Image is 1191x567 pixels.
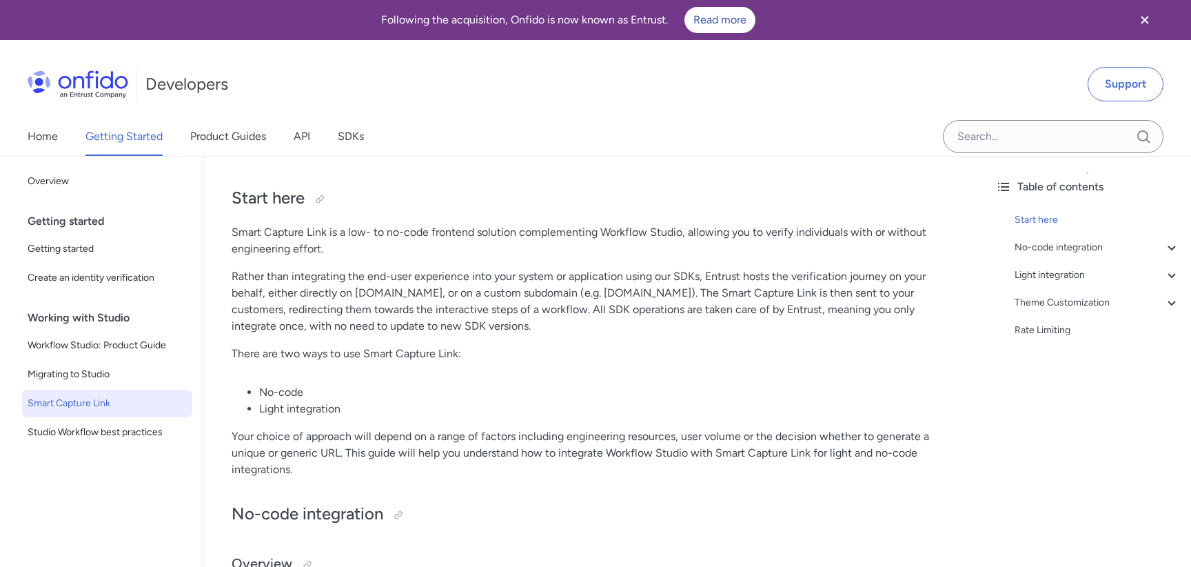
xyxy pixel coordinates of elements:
a: Support [1088,67,1163,101]
a: Overview [22,168,192,195]
a: Product Guides [190,117,266,156]
p: There are two ways to use Smart Capture Link: [232,346,957,362]
div: Table of contents [995,179,1180,195]
img: Onfido Logo [28,70,128,98]
li: Light integration [259,401,957,417]
a: Home [28,117,58,156]
div: Working with Studio [28,304,198,332]
a: Theme Customization [1015,295,1180,311]
span: Create an identity verification [28,270,187,286]
h2: No-code integration [232,503,957,526]
a: Smart Capture Link [22,390,192,417]
a: Light integration [1015,267,1180,283]
span: Smart Capture Link [28,395,187,412]
a: Studio Workflow best practices [22,419,192,446]
a: Workflow Studio: Product Guide [22,332,192,359]
a: Start here [1015,212,1180,228]
div: Following the acquisition, Onfido is now known as Entrust. [17,7,1119,33]
h1: Developers [145,73,228,95]
li: No-code [259,384,957,401]
span: Overview [28,173,187,190]
a: Getting started [22,235,192,263]
a: Getting Started [85,117,163,156]
span: Workflow Studio: Product Guide [28,337,187,354]
span: Migrating to Studio [28,366,187,383]
p: Rather than integrating the end-user experience into your system or application using our SDKs, E... [232,268,957,335]
a: Rate Limiting [1015,322,1180,339]
a: API [294,117,310,156]
span: Studio Workflow best practices [28,424,187,441]
h2: Start here [232,187,957,210]
span: Getting started [28,241,187,257]
a: SDKs [338,117,364,156]
a: Create an identity verification [22,264,192,292]
svg: Close banner [1137,12,1153,28]
a: Migrating to Studio [22,361,192,388]
p: Smart Capture Link is a low- to no-code frontend solution complementing Workflow Studio, allowing... [232,224,957,257]
a: Read more [684,7,755,33]
div: Getting started [28,208,198,235]
button: Close banner [1119,3,1170,37]
a: No-code integration [1015,239,1180,256]
input: Onfido search input field [943,120,1163,153]
p: Your choice of approach will depend on a range of factors including engineering resources, user v... [232,428,957,478]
